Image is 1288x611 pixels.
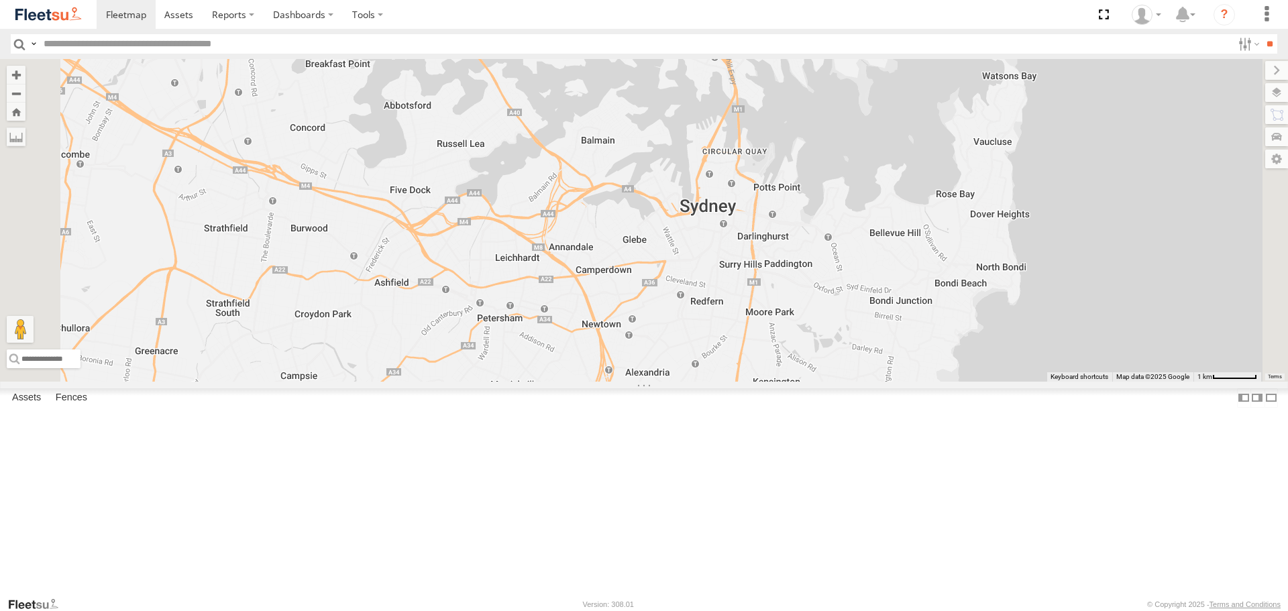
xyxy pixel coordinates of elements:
[5,389,48,408] label: Assets
[1268,374,1282,379] a: Terms (opens in new tab)
[7,84,25,103] button: Zoom out
[1265,388,1278,408] label: Hide Summary Table
[1147,600,1281,608] div: © Copyright 2025 -
[28,34,39,54] label: Search Query
[583,600,634,608] div: Version: 308.01
[49,389,94,408] label: Fences
[1250,388,1264,408] label: Dock Summary Table to the Right
[1116,373,1189,380] span: Map data ©2025 Google
[1197,373,1212,380] span: 1 km
[7,598,69,611] a: Visit our Website
[1233,34,1262,54] label: Search Filter Options
[1193,372,1261,382] button: Map scale: 1 km per 63 pixels
[1051,372,1108,382] button: Keyboard shortcuts
[7,66,25,84] button: Zoom in
[1237,388,1250,408] label: Dock Summary Table to the Left
[1210,600,1281,608] a: Terms and Conditions
[1127,5,1166,25] div: Matt Mayall
[7,127,25,146] label: Measure
[7,103,25,121] button: Zoom Home
[1265,150,1288,168] label: Map Settings
[1214,4,1235,25] i: ?
[7,316,34,343] button: Drag Pegman onto the map to open Street View
[13,5,83,23] img: fleetsu-logo-horizontal.svg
